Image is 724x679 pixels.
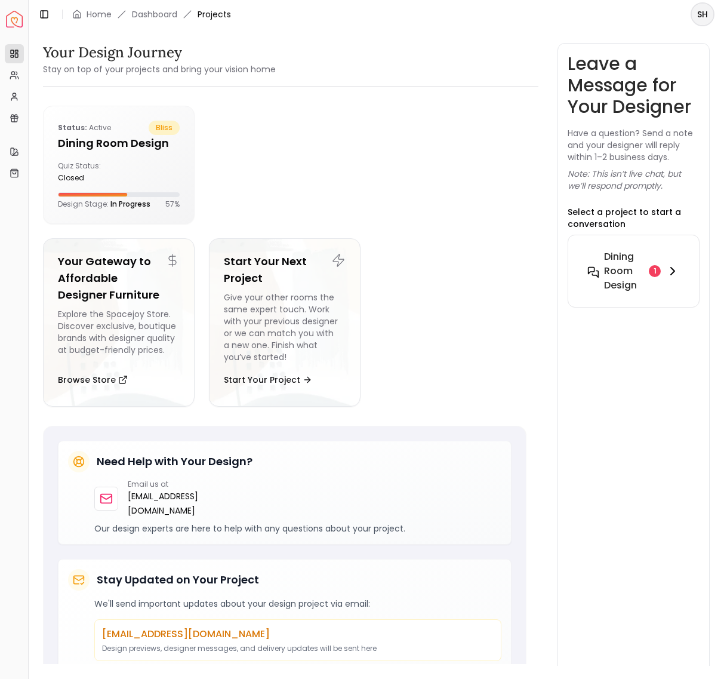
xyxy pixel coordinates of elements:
[224,253,346,287] h5: Start Your Next Project
[58,173,114,183] div: closed
[128,480,198,489] p: Email us at
[691,2,714,26] button: SH
[209,238,361,407] a: Start Your Next ProjectGive your other rooms the same expert touch. Work with your previous desig...
[198,8,231,20] span: Projects
[102,627,494,641] p: [EMAIL_ADDRESS][DOMAIN_NAME]
[97,572,259,588] h5: Stay Updated on Your Project
[128,489,198,518] a: [EMAIL_ADDRESS][DOMAIN_NAME]
[165,199,180,209] p: 57 %
[58,161,114,183] div: Quiz Status:
[43,63,276,75] small: Stay on top of your projects and bring your vision home
[568,168,700,192] p: Note: This isn’t live chat, but we’ll respond promptly.
[58,308,180,363] div: Explore the Spacejoy Store. Discover exclusive, boutique brands with designer quality at budget-f...
[6,11,23,27] img: Spacejoy Logo
[58,368,128,392] button: Browse Store
[649,265,661,277] div: 1
[132,8,177,20] a: Dashboard
[604,250,644,293] h6: Dining Room design
[97,453,252,470] h5: Need Help with Your Design?
[110,199,150,209] span: In Progress
[6,11,23,27] a: Spacejoy
[94,598,501,610] p: We'll send important updates about your design project via email:
[578,245,689,297] button: Dining Room design1
[102,644,494,653] p: Design previews, designer messages, and delivery updates will be sent here
[72,8,231,20] nav: breadcrumb
[568,127,700,163] p: Have a question? Send a note and your designer will reply within 1–2 business days.
[94,523,501,534] p: Our design experts are here to help with any questions about your project.
[58,135,180,152] h5: Dining Room design
[224,291,346,363] div: Give your other rooms the same expert touch. Work with your previous designer or we can match you...
[568,53,700,118] h3: Leave a Message for Your Designer
[224,368,312,392] button: Start Your Project
[87,8,112,20] a: Home
[43,238,195,407] a: Your Gateway to Affordable Designer FurnitureExplore the Spacejoy Store. Discover exclusive, bout...
[58,199,150,209] p: Design Stage:
[58,121,111,135] p: active
[43,43,276,62] h3: Your Design Journey
[58,253,180,303] h5: Your Gateway to Affordable Designer Furniture
[568,206,700,230] p: Select a project to start a conversation
[692,4,713,25] span: SH
[58,122,87,133] b: Status:
[149,121,180,135] span: bliss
